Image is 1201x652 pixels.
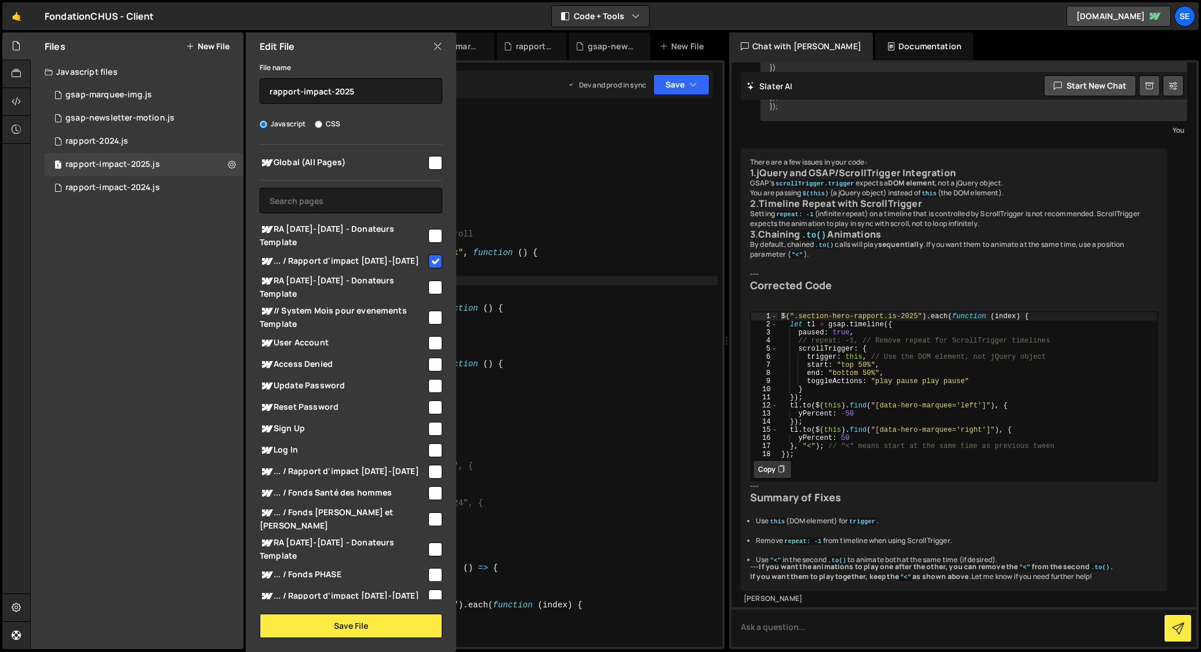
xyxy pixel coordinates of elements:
[260,336,427,350] span: User Account
[827,556,847,564] code: .to()
[751,337,778,345] div: 4
[260,40,294,53] h2: Edit File
[750,490,842,504] strong: Summary of Fixes
[751,442,778,450] div: 17
[769,556,782,564] code: "<"
[814,241,835,249] code: .to()
[759,562,1113,571] strong: If you want the animations to play one after the other, you can remove the from the second .
[65,113,174,123] div: gsap-newsletter-motion.js
[260,358,427,371] span: Access Denied
[45,9,154,23] div: FondationCHUS - Client
[848,518,876,526] code: trigger
[888,178,935,188] strong: DOM element
[65,136,128,147] div: rapport-2024.js
[744,594,1164,604] div: [PERSON_NAME]
[260,589,427,603] span: ... / Rapport d'impact [DATE]-[DATE]
[751,450,778,458] div: 18
[751,434,778,442] div: 16
[65,159,160,170] div: rapport-impact-2025.js
[45,130,243,153] div: rapport-2024.js
[260,118,306,130] label: Javascript
[315,118,340,130] label: CSS
[801,190,829,198] code: $(this)
[875,32,973,60] div: Documentation
[741,148,1167,591] div: There are a few issues in your code: GSAP's expects a , not a jQuery object. You are passing (a j...
[65,183,160,193] div: rapport-impact-2024.js
[186,42,230,51] button: New File
[751,312,778,320] div: 1
[45,107,243,130] div: 9197/47368.js
[729,32,873,60] div: Chat with [PERSON_NAME]
[756,516,1158,526] li: Use (DOM element) for .
[750,198,1158,209] h3: 2.
[260,443,427,457] span: Log In
[751,394,778,402] div: 11
[1018,563,1031,571] code: "<"
[756,536,1158,546] li: Remove from timeline when using ScrollTrigger.
[260,568,427,582] span: ... / Fonds PHASE
[1067,6,1171,27] a: [DOMAIN_NAME]
[774,180,856,188] code: scrollTrigger.trigger
[552,6,649,27] button: Code + Tools
[750,278,832,292] strong: Corrected Code
[750,167,1158,179] h3: 1.
[260,506,427,531] span: ... / Fonds [PERSON_NAME] et [PERSON_NAME]
[750,229,1158,241] h3: 3.
[45,40,65,53] h2: Files
[567,80,646,90] div: Dev and prod in sync
[31,60,243,83] div: Javascript files
[758,228,881,241] strong: Chaining Animations
[260,614,442,638] button: Save File
[878,239,923,249] strong: sequentially
[260,274,427,300] span: RA [DATE]-[DATE] - Donateurs Template
[775,210,815,218] code: repeat: -1
[899,573,912,581] code: "<"
[751,320,778,329] div: 2
[260,121,267,128] input: Javascript
[260,223,427,248] span: RA [DATE]-[DATE] - Donateurs Template
[260,78,442,104] input: Name
[751,418,778,426] div: 14
[260,62,291,74] label: File name
[432,41,481,52] div: gsap-marquee-img.js
[260,254,427,268] span: ... / Rapport d'impact [DATE]-[DATE]
[260,304,427,330] span: // System Mois pour evenements Template
[660,41,708,52] div: New File
[260,379,427,393] span: Update Password
[1174,6,1195,27] a: Se
[751,377,778,385] div: 9
[791,251,804,259] code: "<"
[45,83,243,107] div: 9197/37632.js
[920,190,938,198] code: this
[45,176,243,199] div: rapport-impact-2024.js
[753,460,792,479] button: Copy
[1044,75,1136,96] button: Start new chat
[759,197,922,210] strong: Timeline Repeat with ScrollTrigger
[54,161,61,170] span: 1
[588,41,636,52] div: gsap-newsletter-motion.js
[751,369,778,377] div: 8
[45,153,243,176] div: rapport-impact-2025.js
[763,124,1184,136] div: You
[1090,563,1111,571] code: .to()
[260,400,427,414] span: Reset Password
[756,555,1158,565] li: Use in the second to animate both at the same time (if desired).
[751,402,778,410] div: 12
[751,329,778,337] div: 3
[751,385,778,394] div: 10
[2,2,31,30] a: 🤙
[260,465,427,479] span: ... / Rapport d'impact [DATE]-[DATE]
[260,156,427,170] span: Global (All Pages)
[800,230,828,241] code: .to()
[751,353,778,361] div: 6
[260,486,427,500] span: ... / Fonds Santé des hommes
[751,361,778,369] div: 7
[65,90,152,100] div: gsap-marquee-img.js
[260,188,442,213] input: Search pages
[653,74,709,95] button: Save
[751,410,778,418] div: 13
[516,41,553,52] div: rapport-2024.js
[783,537,823,545] code: repeat: -1
[747,81,793,92] h2: Slater AI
